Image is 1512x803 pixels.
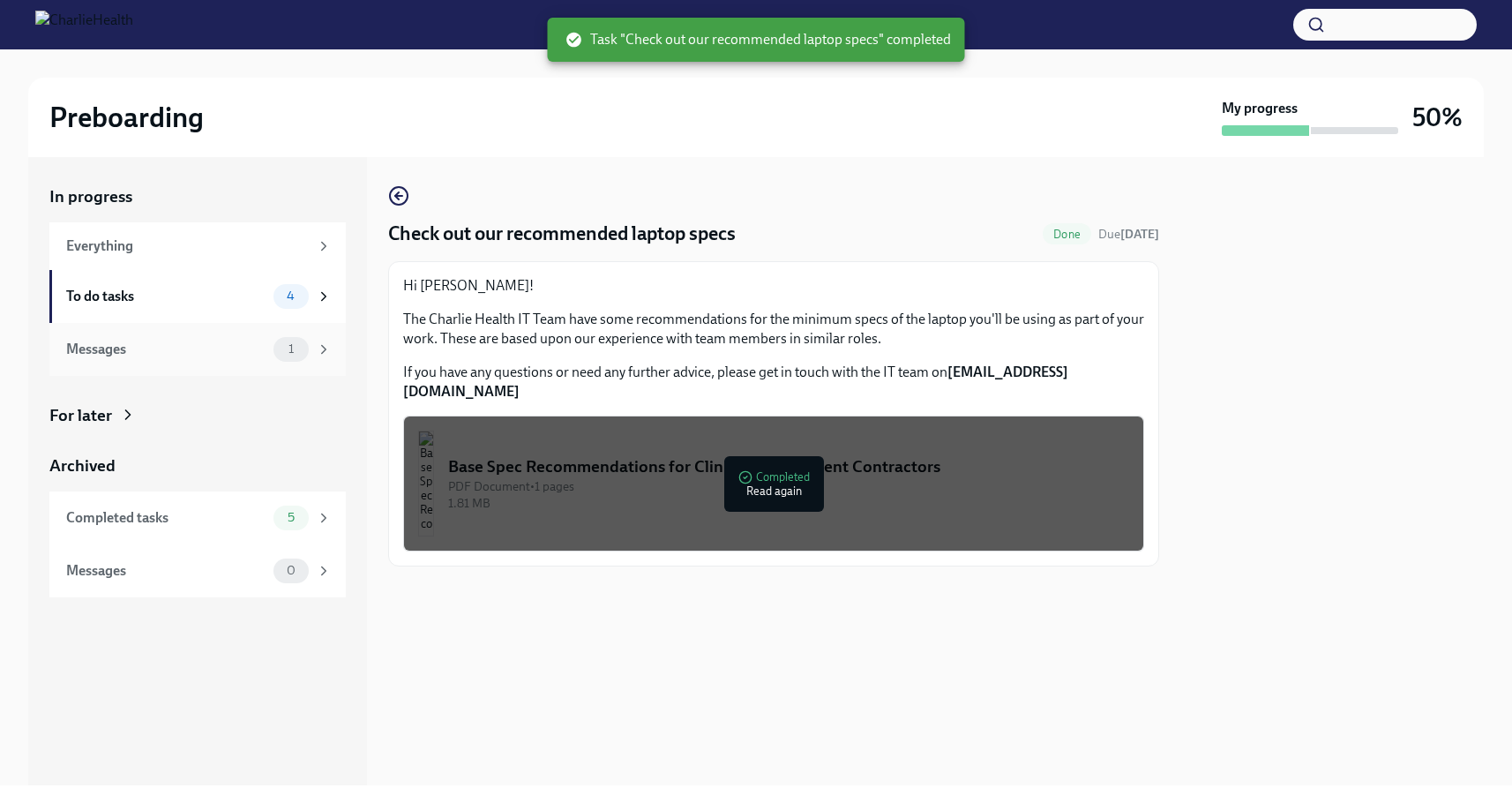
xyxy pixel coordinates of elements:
span: 0 [276,564,306,577]
a: Everything [49,222,346,270]
a: For later [49,404,346,427]
span: 4 [276,289,305,303]
span: Task "Check out our recommended laptop specs" completed [565,30,951,49]
p: The Charlie Health IT Team have some recommendations for the minimum specs of the laptop you'll b... [403,310,1144,349]
div: To do tasks [66,287,266,306]
span: Done [1043,228,1091,241]
a: Completed tasks5 [49,492,346,544]
img: CharlieHealth [35,11,133,39]
h3: 50% [1412,101,1463,133]
div: Completed tasks [66,508,266,528]
a: In progress [49,185,346,208]
h4: Check out our recommended laptop specs [388,221,736,247]
img: Base Spec Recommendations for Clinical Independent Contractors [418,431,434,537]
a: Archived [49,454,346,477]
div: Base Spec Recommendations for Clinical Independent Contractors [448,455,1129,478]
span: Due [1098,227,1159,242]
strong: My progress [1222,99,1298,118]
p: If you have any questions or need any further advice, please get in touch with the IT team on [403,363,1144,401]
div: Messages [66,340,266,359]
button: Base Spec Recommendations for Clinical Independent ContractorsPDF Document•1 pages1.81 MBComplete... [403,416,1144,552]
a: To do tasks4 [49,270,346,323]
div: PDF Document • 1 pages [448,478,1129,495]
p: Hi [PERSON_NAME]! [403,276,1144,296]
h2: Preboarding [49,100,204,135]
div: Everything [66,236,309,256]
a: Messages1 [49,323,346,376]
strong: [DATE] [1120,227,1159,242]
a: Messages0 [49,544,346,597]
span: 1 [278,342,304,356]
div: 1.81 MB [448,495,1129,512]
div: Messages [66,561,266,581]
span: August 19th, 2025 08:00 [1098,226,1159,243]
div: For later [49,404,112,427]
span: 5 [277,511,305,524]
